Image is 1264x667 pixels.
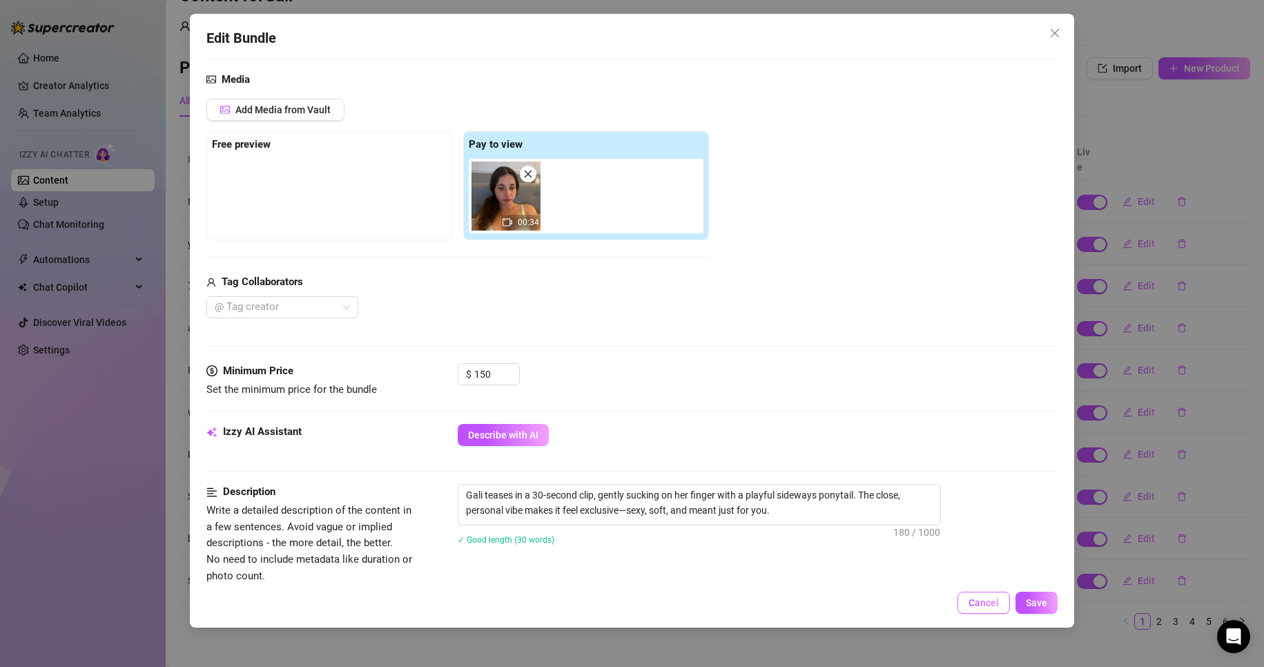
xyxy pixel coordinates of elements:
button: Add Media from Vault [206,99,344,121]
span: 00:34 [518,217,539,227]
span: ✓ Good length (30 words) [458,535,554,545]
span: Write a detailed description of the content in a few sentences. Avoid vague or implied descriptio... [206,504,412,581]
span: close [1049,28,1060,39]
span: Save [1026,597,1047,608]
button: Close [1044,22,1066,44]
span: dollar [206,363,217,380]
strong: Pay to view [469,138,523,151]
strong: Minimum Price [223,365,293,377]
img: media [471,162,541,231]
textarea: Gali teases in a 30-second clip, gently sucking on her finger with a playful sideways ponytail. T... [458,485,940,521]
div: Open Intercom Messenger [1217,620,1250,653]
span: video-camera [503,217,512,227]
span: user [206,274,216,291]
span: Set the minimum price for the bundle [206,383,377,396]
div: 00:34 [471,162,541,231]
strong: Izzy AI Assistant [223,425,302,438]
strong: Media [222,73,250,86]
button: Save [1015,592,1058,614]
span: Close [1044,28,1066,39]
span: Add Media from Vault [235,104,331,115]
span: close [523,169,533,179]
strong: Free preview [212,138,271,151]
span: Cancel [969,597,999,608]
strong: Tag Collaborators [222,275,303,288]
strong: Description [223,485,275,498]
button: Cancel [957,592,1010,614]
span: picture [206,72,216,88]
span: align-left [206,484,217,501]
button: Describe with AI [458,424,549,446]
span: picture [220,105,230,115]
span: Edit Bundle [206,28,276,49]
span: Describe with AI [468,429,538,441]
